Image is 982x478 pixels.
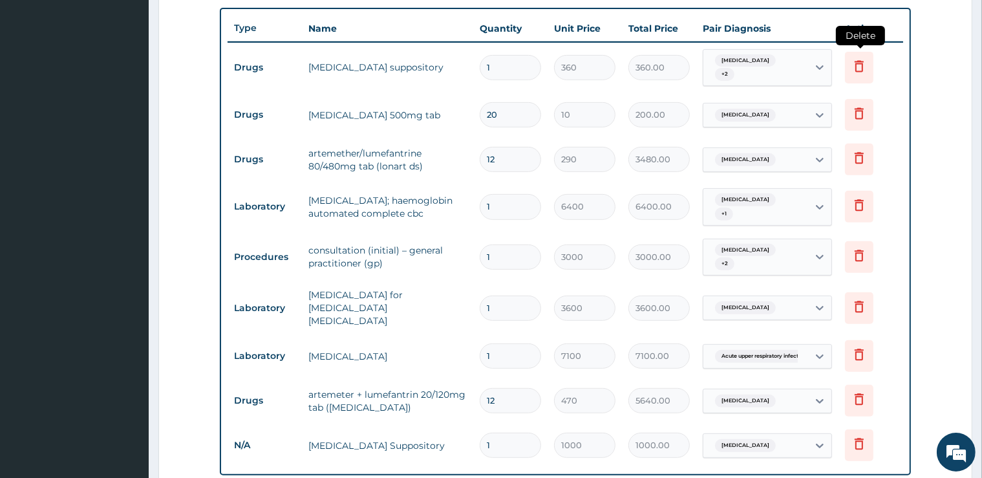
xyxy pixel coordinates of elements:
th: Name [302,16,473,41]
td: consultation (initial) – general practitioner (gp) [302,237,473,276]
span: [MEDICAL_DATA] [715,395,776,407]
span: Acute upper respiratory infect... [715,350,809,363]
img: d_794563401_company_1708531726252_794563401 [24,65,52,97]
td: [MEDICAL_DATA] suppository [302,54,473,80]
div: Minimize live chat window [212,6,243,38]
td: [MEDICAL_DATA] Suppository [302,433,473,459]
td: Laboratory [228,344,302,368]
span: [MEDICAL_DATA] [715,54,776,67]
td: Drugs [228,147,302,171]
th: Unit Price [548,16,622,41]
span: + 2 [715,68,734,81]
td: Laboratory [228,195,302,219]
td: Drugs [228,389,302,413]
span: [MEDICAL_DATA] [715,244,776,257]
span: Delete [836,26,885,45]
span: [MEDICAL_DATA] [715,301,776,314]
span: [MEDICAL_DATA] [715,439,776,452]
td: Procedures [228,245,302,269]
textarea: Type your message and hit 'Enter' [6,331,246,376]
td: N/A [228,433,302,457]
td: Drugs [228,103,302,127]
td: [MEDICAL_DATA] for [MEDICAL_DATA] [MEDICAL_DATA] [302,282,473,334]
td: [MEDICAL_DATA] 500mg tab [302,102,473,128]
span: [MEDICAL_DATA] [715,153,776,166]
span: [MEDICAL_DATA] [715,109,776,122]
th: Pair Diagnosis [696,16,838,41]
th: Total Price [622,16,696,41]
div: Chat with us now [67,72,217,89]
td: [MEDICAL_DATA]; haemoglobin automated complete cbc [302,188,473,226]
td: Drugs [228,56,302,80]
td: artemether/lumefantrine 80/480mg tab (lonart ds) [302,140,473,179]
th: Quantity [473,16,548,41]
th: Actions [838,16,903,41]
td: artemeter + lumefantrin 20/120mg tab ([MEDICAL_DATA]) [302,382,473,420]
th: Type [228,16,302,40]
span: We're online! [75,151,178,282]
td: [MEDICAL_DATA] [302,343,473,369]
td: Laboratory [228,296,302,320]
span: + 1 [715,208,733,221]
span: + 2 [715,257,734,270]
span: [MEDICAL_DATA] [715,193,776,206]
